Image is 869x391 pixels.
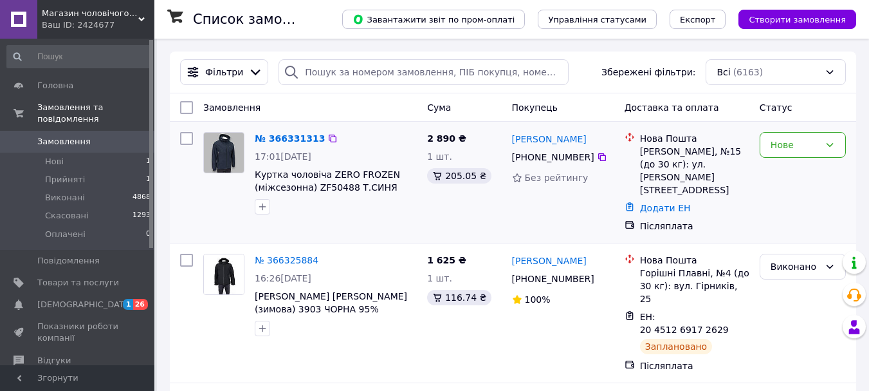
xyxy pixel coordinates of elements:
[670,10,726,29] button: Експорт
[771,138,819,152] div: Нове
[45,210,89,222] span: Скасовані
[255,273,311,283] span: 16:26[DATE]
[37,136,91,148] span: Замовлення
[427,255,466,265] span: 1 625 ₴
[717,66,730,79] span: Всі
[738,10,856,29] button: Створити замовлення
[37,321,119,344] span: Показники роботи компанії
[601,66,695,79] span: Збережені фільтри:
[538,10,657,29] button: Управління статусами
[45,174,85,186] span: Прийняті
[45,229,86,240] span: Оплачені
[203,102,261,113] span: Замовлення
[771,260,819,274] div: Виконано
[42,8,138,19] span: Магазин чоловічого одягу "BUTIK 77"
[133,192,151,204] span: 4868
[640,359,749,372] div: Післяплата
[203,254,244,295] a: Фото товару
[640,203,691,213] a: Додати ЕН
[625,102,719,113] span: Доставка та оплата
[37,277,119,289] span: Товари та послуги
[548,15,646,24] span: Управління статусами
[640,254,749,267] div: Нова Пошта
[749,15,846,24] span: Створити замовлення
[133,210,151,222] span: 1293
[146,156,151,167] span: 1
[255,255,318,265] a: № 366325884
[37,80,73,91] span: Головна
[512,152,594,162] span: [PHONE_NUMBER]
[37,355,71,367] span: Відгуки
[640,267,749,305] div: Горішні Плавні, №4 (до 30 кг): вул. Гірників, 25
[193,12,324,27] h1: Список замовлень
[342,10,525,29] button: Завантажити звіт по пром-оплаті
[640,312,729,335] span: ЕН: 20 4512 6917 2629
[42,19,154,31] div: Ваш ID: 2424677
[427,273,452,283] span: 1 шт.
[427,102,451,113] span: Cума
[205,66,243,79] span: Фільтри
[680,15,716,24] span: Експорт
[427,133,466,144] span: 2 890 ₴
[427,168,491,184] div: 205.05 ₴
[123,299,133,310] span: 1
[512,102,558,113] span: Покупець
[37,102,154,125] span: Замовлення та повідомлення
[512,274,594,284] span: [PHONE_NUMBER]
[146,229,151,240] span: 0
[427,151,452,162] span: 1 шт.
[37,299,133,310] span: [DEMOGRAPHIC_DATA]
[640,132,749,145] div: Нова Пошта
[279,59,569,85] input: Пошук за номером замовлення, ПІБ покупця, номером телефону, Email, номером накладної
[525,173,589,183] span: Без рейтингу
[352,14,515,25] span: Завантажити звіт по пром-оплаті
[255,133,325,144] a: № 366331313
[255,151,311,162] span: 17:01[DATE]
[726,14,856,24] a: Створити замовлення
[203,132,244,173] a: Фото товару
[204,254,244,294] img: Фото товару
[204,133,244,173] img: Фото товару
[255,169,400,218] a: Куртка чоловіча ZERO FROZEN (міжсезонна) ZF50488 Т.СИНЯ 100% поліестер. Утеплювач: тінсулейт 56(Р)
[640,145,749,196] div: [PERSON_NAME], №15 (до 30 кг): ул. [PERSON_NAME][STREET_ADDRESS]
[427,290,491,305] div: 116.74 ₴
[146,174,151,186] span: 1
[525,294,551,305] span: 100%
[512,133,587,146] a: [PERSON_NAME]
[6,45,152,68] input: Пошук
[255,291,407,327] a: [PERSON_NAME] [PERSON_NAME] (зимова) 3903 ЧОРНА 95% поліестер 5% еластан M(Р)
[45,156,64,167] span: Нові
[760,102,792,113] span: Статус
[512,254,587,267] a: [PERSON_NAME]
[45,192,85,204] span: Виконані
[133,299,148,310] span: 26
[733,67,764,77] span: (6163)
[640,220,749,233] div: Післяплата
[37,255,100,267] span: Повідомлення
[640,339,713,354] div: Заплановано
